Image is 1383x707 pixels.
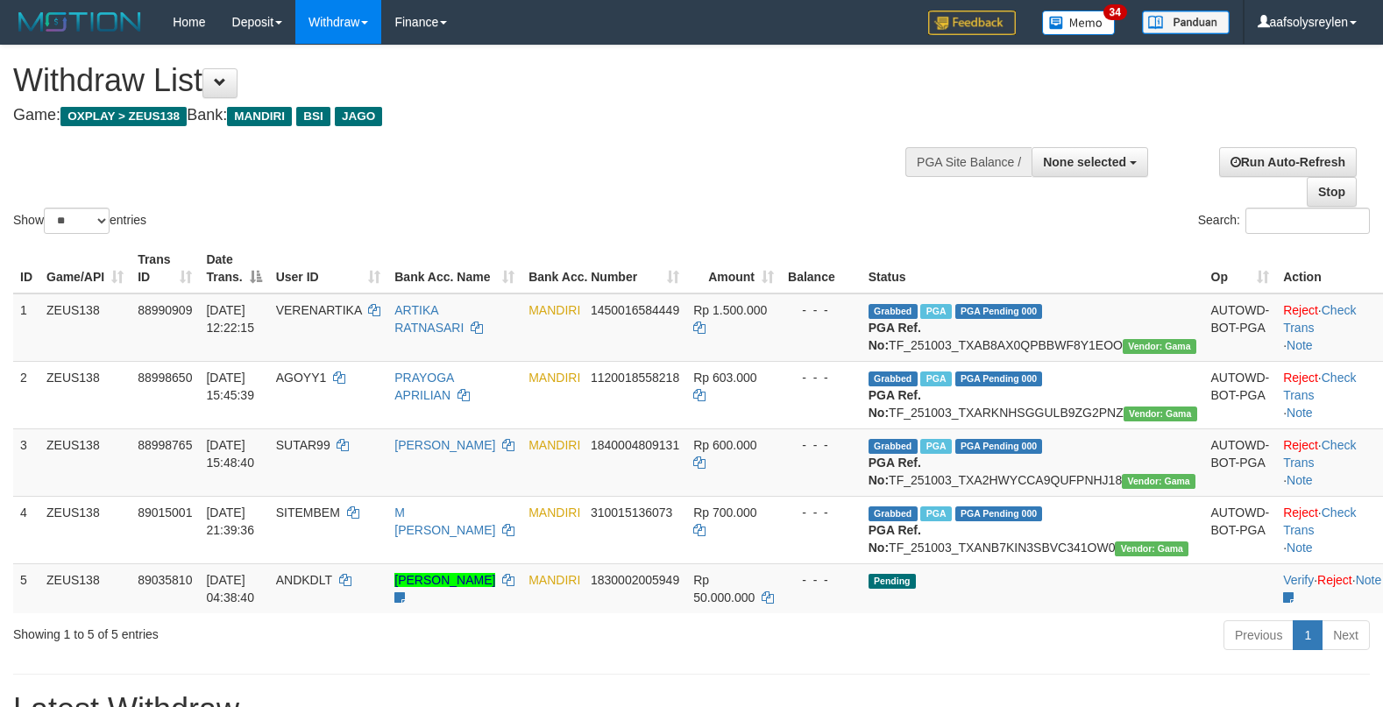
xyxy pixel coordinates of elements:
td: ZEUS138 [39,361,131,428]
span: Rp 600.000 [693,438,756,452]
img: Feedback.jpg [928,11,1016,35]
span: SITEMBEM [276,506,340,520]
span: MANDIRI [528,371,580,385]
th: Balance [781,244,862,293]
div: - - - [788,369,855,386]
td: AUTOWD-BOT-PGA [1204,496,1277,563]
span: PGA Pending [955,371,1043,386]
label: Show entries [13,208,146,234]
span: Pending [869,574,916,589]
span: Vendor URL: https://trx31.1velocity.biz [1124,407,1197,421]
div: - - - [788,436,855,454]
span: Rp 700.000 [693,506,756,520]
b: PGA Ref. No: [869,321,921,352]
td: 2 [13,361,39,428]
span: JAGO [335,107,382,126]
span: PGA Pending [955,439,1043,454]
a: Reject [1283,371,1318,385]
a: [PERSON_NAME] [394,438,495,452]
a: Check Trans [1283,303,1356,335]
a: M [PERSON_NAME] [394,506,495,537]
span: Copy 1830002005949 to clipboard [591,573,679,587]
th: Game/API: activate to sort column ascending [39,244,131,293]
span: MANDIRI [227,107,292,126]
a: Reject [1317,573,1352,587]
label: Search: [1198,208,1370,234]
td: ZEUS138 [39,293,131,362]
span: 89015001 [138,506,192,520]
span: Vendor URL: https://trx31.1velocity.biz [1122,474,1195,489]
span: 89035810 [138,573,192,587]
a: Note [1356,573,1382,587]
a: Reject [1283,438,1318,452]
a: Previous [1223,620,1294,650]
a: Stop [1307,177,1357,207]
a: Note [1287,338,1313,352]
span: Vendor URL: https://trx31.1velocity.biz [1115,541,1188,556]
span: [DATE] 15:45:39 [206,371,254,402]
th: Op: activate to sort column ascending [1204,244,1277,293]
span: 88998650 [138,371,192,385]
span: Rp 50.000.000 [693,573,755,604]
span: [DATE] 04:38:40 [206,573,254,604]
span: Marked by aafsolysreylen [920,439,951,454]
div: PGA Site Balance / [905,147,1032,177]
h1: Withdraw List [13,63,904,98]
td: ZEUS138 [39,496,131,563]
a: Check Trans [1283,371,1356,402]
span: Copy 1840004809131 to clipboard [591,438,679,452]
img: Button%20Memo.svg [1042,11,1116,35]
a: Run Auto-Refresh [1219,147,1357,177]
th: Status [862,244,1204,293]
td: 5 [13,563,39,613]
th: ID [13,244,39,293]
td: AUTOWD-BOT-PGA [1204,428,1277,496]
a: ARTIKA RATNASARI [394,303,464,335]
td: TF_251003_TXARKNHSGGULB9ZG2PNZ [862,361,1204,428]
td: TF_251003_TXA2HWYCCA9QUFPNHJ18 [862,428,1204,496]
td: 3 [13,428,39,496]
img: MOTION_logo.png [13,9,146,35]
th: Date Trans.: activate to sort column descending [199,244,268,293]
span: Marked by aafsolysreylen [920,304,951,319]
span: PGA Pending [955,506,1043,521]
b: PGA Ref. No: [869,456,921,487]
span: Grabbed [869,439,918,454]
td: 1 [13,293,39,362]
span: Grabbed [869,304,918,319]
span: BSI [296,107,330,126]
span: [DATE] 21:39:36 [206,506,254,537]
td: ZEUS138 [39,563,131,613]
a: Reject [1283,506,1318,520]
b: PGA Ref. No: [869,388,921,420]
th: Trans ID: activate to sort column ascending [131,244,199,293]
th: Bank Acc. Number: activate to sort column ascending [521,244,686,293]
td: TF_251003_TXANB7KIN3SBVC341OW0 [862,496,1204,563]
td: AUTOWD-BOT-PGA [1204,361,1277,428]
b: PGA Ref. No: [869,523,921,555]
div: - - - [788,504,855,521]
button: None selected [1032,147,1148,177]
td: AUTOWD-BOT-PGA [1204,293,1277,362]
th: Amount: activate to sort column ascending [686,244,781,293]
span: Copy 1450016584449 to clipboard [591,303,679,317]
th: Bank Acc. Name: activate to sort column ascending [387,244,521,293]
span: AGOYY1 [276,371,327,385]
span: MANDIRI [528,303,580,317]
a: PRAYOGA APRILIAN [394,371,453,402]
input: Search: [1245,208,1370,234]
span: Grabbed [869,506,918,521]
span: Copy 1120018558218 to clipboard [591,371,679,385]
span: [DATE] 15:48:40 [206,438,254,470]
span: MANDIRI [528,506,580,520]
a: Reject [1283,303,1318,317]
span: VERENARTIKA [276,303,362,317]
span: [DATE] 12:22:15 [206,303,254,335]
span: Grabbed [869,371,918,386]
span: PGA Pending [955,304,1043,319]
a: [PERSON_NAME] [394,573,495,587]
span: None selected [1043,155,1126,169]
a: Note [1287,406,1313,420]
span: ANDKDLT [276,573,332,587]
span: Rp 603.000 [693,371,756,385]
